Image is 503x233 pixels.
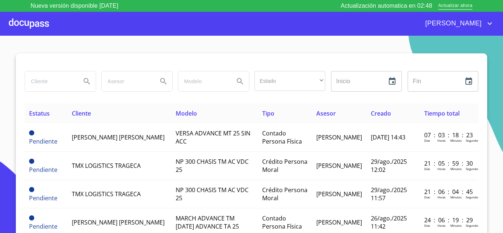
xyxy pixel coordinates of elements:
span: Crédito Persona Moral [262,158,307,174]
span: [PERSON_NAME] [PERSON_NAME] [72,133,165,141]
span: 29/ago./2025 12:02 [371,158,407,174]
span: Pendiente [29,159,34,164]
span: Tiempo total [424,109,460,117]
span: NP 300 CHASIS TM AC VDC 25 [176,186,249,202]
p: Horas [437,195,446,199]
p: Segundos [466,138,479,142]
span: Tipo [262,109,274,117]
p: Dias [424,223,430,227]
span: 29/ago./2025 11:57 [371,186,407,202]
span: Creado [371,109,391,117]
button: account of current user [420,18,494,29]
span: Estatus [29,109,50,117]
span: Pendiente [29,137,57,145]
p: Dias [424,167,430,171]
span: 26/ago./2025 11:42 [371,214,407,230]
div: ​ [254,71,325,91]
span: [PERSON_NAME] [420,18,485,29]
p: Segundos [466,167,479,171]
span: Pendiente [29,222,57,230]
p: Minutos [450,138,462,142]
span: [DATE] 14:43 [371,133,405,141]
p: 24 : 06 : 19 : 29 [424,216,474,224]
button: Search [155,73,172,90]
span: [PERSON_NAME] [PERSON_NAME] [72,218,165,226]
span: MARCH ADVANCE TM [DATE] ADVANCE TA 25 [176,214,239,230]
p: Minutos [450,195,462,199]
span: Pendiente [29,194,57,202]
span: Asesor [316,109,336,117]
span: Contado Persona Física [262,129,302,145]
p: Dias [424,195,430,199]
p: Dias [424,138,430,142]
span: Pendiente [29,215,34,220]
p: Minutos [450,167,462,171]
p: Horas [437,138,446,142]
input: search [25,71,75,91]
p: Horas [437,167,446,171]
span: Pendiente [29,187,34,192]
p: 07 : 03 : 18 : 23 [424,131,474,139]
span: Modelo [176,109,197,117]
input: search [102,71,152,91]
p: Horas [437,223,446,227]
p: Segundos [466,195,479,199]
span: TMX LOGISTICS TRAGECA [72,190,141,198]
span: [PERSON_NAME] [316,133,362,141]
span: TMX LOGISTICS TRAGECA [72,162,141,170]
span: Contado Persona Física [262,214,302,230]
span: [PERSON_NAME] [316,218,362,226]
p: Nueva versión disponible [DATE] [31,1,118,10]
span: Pendiente [29,166,57,174]
button: Search [78,73,96,90]
span: [PERSON_NAME] [316,162,362,170]
p: 21 : 05 : 59 : 30 [424,159,474,167]
span: VERSA ADVANCE MT 25 SIN ACC [176,129,250,145]
input: search [178,71,228,91]
span: [PERSON_NAME] [316,190,362,198]
span: Pendiente [29,130,34,135]
span: NP 300 CHASIS TM AC VDC 25 [176,158,249,174]
p: Actualización automatica en 02:48 [341,1,432,10]
span: Actualizar ahora [438,2,472,10]
p: 21 : 06 : 04 : 45 [424,188,474,196]
button: Search [231,73,249,90]
span: Cliente [72,109,91,117]
span: Crédito Persona Moral [262,186,307,202]
p: Minutos [450,223,462,227]
p: Segundos [466,223,479,227]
